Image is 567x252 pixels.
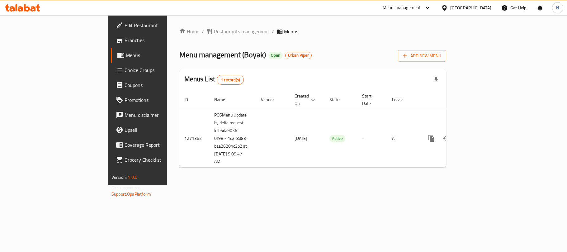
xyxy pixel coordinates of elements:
div: Total records count [217,75,244,85]
a: Menu disclaimer [111,107,203,122]
span: Menus [126,51,198,59]
span: Start Date [362,92,380,107]
span: Name [214,96,233,103]
h2: Menus List [184,74,244,85]
span: Promotions [125,96,198,104]
table: enhanced table [179,90,489,168]
span: Restaurants management [214,28,269,35]
span: Branches [125,36,198,44]
a: Branches [111,33,203,48]
span: Get support on: [111,184,140,192]
span: Vendor [261,96,282,103]
span: Upsell [125,126,198,134]
a: Grocery Checklist [111,152,203,167]
td: - [357,109,387,168]
span: [DATE] [295,134,307,142]
span: Version: [111,173,127,181]
span: Active [329,135,345,142]
span: Status [329,96,350,103]
div: Menu-management [383,4,421,12]
span: 1 record(s) [217,77,243,83]
a: Coupons [111,78,203,93]
span: N [556,4,559,11]
nav: breadcrumb [179,28,446,35]
a: Coverage Report [111,137,203,152]
span: Menus [284,28,298,35]
span: Add New Menu [403,52,441,60]
span: Locale [392,96,412,103]
button: more [424,131,439,146]
div: Export file [429,72,444,87]
span: 1.0.0 [128,173,137,181]
a: Support.OpsPlatform [111,190,151,198]
div: [GEOGRAPHIC_DATA] [450,4,491,11]
a: Restaurants management [206,28,269,35]
a: Menus [111,48,203,63]
th: Actions [419,90,489,109]
span: ID [184,96,196,103]
span: Grocery Checklist [125,156,198,164]
button: Add New Menu [398,50,446,62]
a: Choice Groups [111,63,203,78]
a: Promotions [111,93,203,107]
span: Menu management ( Boyak ) [179,48,266,62]
button: Change Status [439,131,454,146]
li: / [272,28,274,35]
span: Coupons [125,81,198,89]
div: Open [268,52,283,59]
span: Coverage Report [125,141,198,149]
span: Menu disclaimer [125,111,198,119]
span: Urban Piper [286,53,311,58]
a: Upsell [111,122,203,137]
td: All [387,109,419,168]
td: POSMenu Update by delta request Id:b6da9036-0f98-41c2-8d83-baa26201c3b2 at [DATE] 9:09:47 AM [209,109,256,168]
span: Edit Restaurant [125,21,198,29]
span: Created On [295,92,317,107]
span: Choice Groups [125,66,198,74]
span: Open [268,53,283,58]
a: Edit Restaurant [111,18,203,33]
